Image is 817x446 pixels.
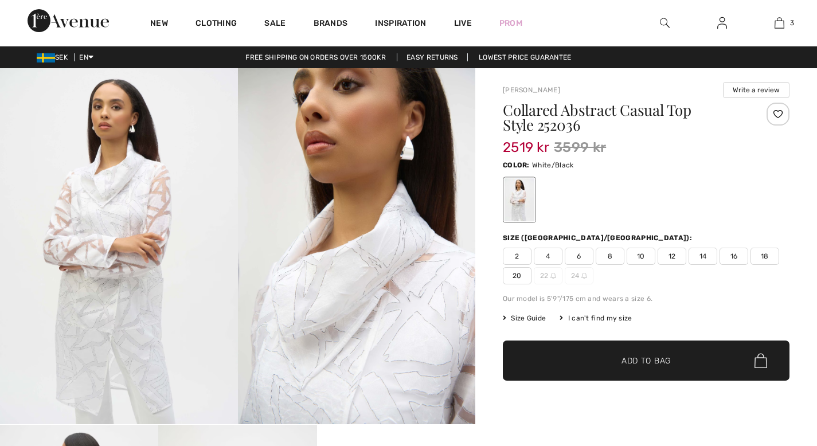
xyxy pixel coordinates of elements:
span: 4 [534,248,562,265]
a: Prom [499,17,522,29]
a: Free shipping on orders over 1500kr [236,53,395,61]
span: Size Guide [503,313,546,323]
span: 24 [565,267,593,284]
span: 18 [750,248,779,265]
span: Color: [503,161,530,169]
span: 10 [627,248,655,265]
span: 2519 kr [503,128,549,155]
div: White/Black [505,178,534,221]
span: 14 [689,248,717,265]
div: Our model is 5'9"/175 cm and wears a size 6. [503,294,789,304]
span: 3 [790,18,794,28]
a: Live [454,17,472,29]
img: My Bag [775,16,784,30]
img: search the website [660,16,670,30]
a: Clothing [196,18,237,30]
span: 20 [503,267,531,284]
a: New [150,18,168,30]
span: White/Black [532,161,573,169]
span: 12 [658,248,686,265]
a: Lowest Price Guarantee [470,53,581,61]
img: Swedish Frona [37,53,55,62]
img: Collared Abstract Casual Top Style 252036. 2 [238,68,476,424]
span: 8 [596,248,624,265]
img: My Info [717,16,727,30]
a: Sale [264,18,286,30]
a: [PERSON_NAME] [503,86,560,94]
span: Add to Bag [621,355,671,367]
button: Add to Bag [503,341,789,381]
a: Brands [314,18,348,30]
span: 22 [534,267,562,284]
div: I can't find my size [560,313,632,323]
button: Write a review [723,82,789,98]
div: Size ([GEOGRAPHIC_DATA]/[GEOGRAPHIC_DATA]): [503,233,694,243]
a: Sign In [708,16,736,30]
a: Easy Returns [397,53,468,61]
span: EN [79,53,93,61]
span: SEK [37,53,72,61]
span: 6 [565,248,593,265]
span: 2 [503,248,531,265]
a: 3 [751,16,807,30]
h1: Collared Abstract Casual Top Style 252036 [503,103,742,132]
img: 1ère Avenue [28,9,109,32]
span: 3599 kr [554,137,606,158]
span: Inspiration [375,18,426,30]
img: ring-m.svg [550,273,556,279]
img: ring-m.svg [581,273,587,279]
span: 16 [720,248,748,265]
img: Bag.svg [755,353,767,368]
